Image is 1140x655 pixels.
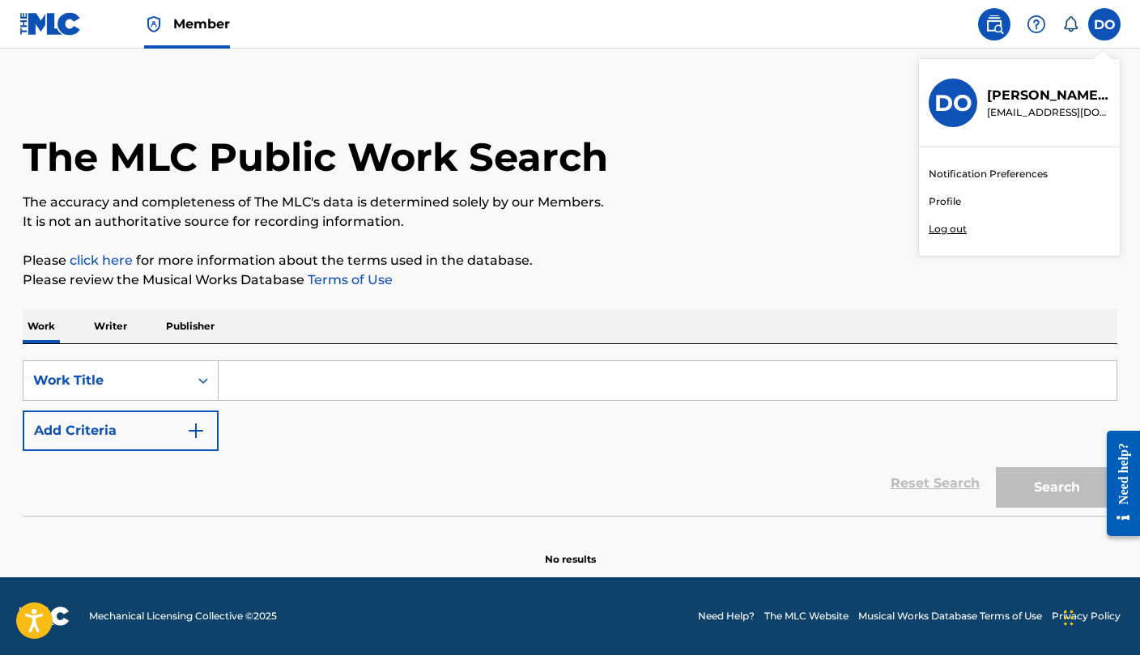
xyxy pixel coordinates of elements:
span: Member [173,15,230,33]
p: It is not an authoritative source for recording information. [23,212,1117,232]
p: No results [545,533,596,567]
img: MLC Logo [19,12,82,36]
p: darryloliver38@yahoo.com [987,105,1110,120]
a: Public Search [978,8,1010,40]
a: Privacy Policy [1052,609,1121,623]
a: Musical Works Database Terms of Use [858,609,1042,623]
p: Please for more information about the terms used in the database. [23,251,1117,270]
iframe: Resource Center [1095,417,1140,551]
iframe: Chat Widget [1059,577,1140,655]
p: Please review the Musical Works Database [23,270,1117,290]
p: The accuracy and completeness of The MLC's data is determined solely by our Members. [23,193,1117,212]
a: Profile [929,194,961,209]
p: Work [23,309,60,343]
div: Drag [1064,593,1074,642]
form: Search Form [23,360,1117,516]
img: search [985,15,1004,34]
span: Mechanical Licensing Collective © 2025 [89,609,277,623]
p: Writer [89,309,132,343]
h3: DO [934,89,972,117]
div: Work Title [33,371,179,390]
a: Terms of Use [304,272,393,287]
img: Top Rightsholder [144,15,164,34]
img: help [1027,15,1046,34]
p: Log out [929,222,967,236]
a: The MLC Website [764,609,849,623]
a: click here [70,253,133,268]
div: User Menu [1088,8,1121,40]
p: Darryl Oliver [987,86,1110,105]
h1: The MLC Public Work Search [23,133,608,181]
div: Notifications [1062,16,1078,32]
a: Need Help? [698,609,755,623]
button: Add Criteria [23,410,219,451]
p: Publisher [161,309,219,343]
a: Notification Preferences [929,167,1048,181]
img: logo [19,606,70,626]
img: 9d2ae6d4665cec9f34b9.svg [186,421,206,440]
div: Help [1020,8,1053,40]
